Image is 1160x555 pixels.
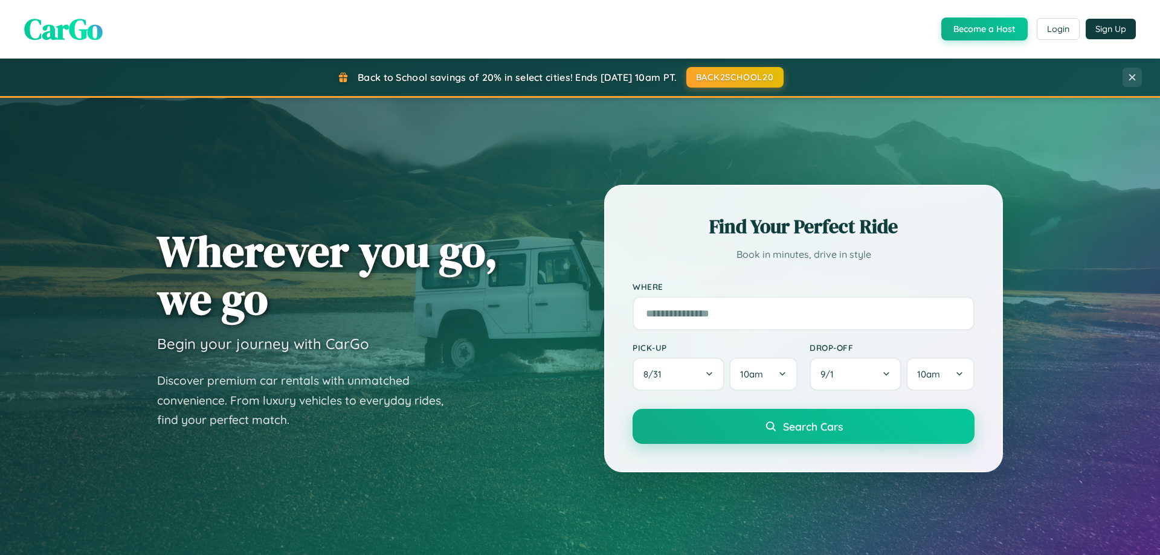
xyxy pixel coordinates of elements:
label: Pick-up [633,342,797,353]
button: 8/31 [633,358,724,391]
button: Sign Up [1086,19,1136,39]
button: Login [1037,18,1080,40]
button: Search Cars [633,409,975,444]
h1: Wherever you go, we go [157,227,498,322]
span: 10am [740,368,763,380]
span: 10am [917,368,940,380]
button: 10am [906,358,975,391]
span: Back to School savings of 20% in select cities! Ends [DATE] 10am PT. [358,71,677,83]
label: Drop-off [810,342,975,353]
button: 9/1 [810,358,901,391]
span: 9 / 1 [820,368,840,380]
p: Book in minutes, drive in style [633,246,975,263]
button: 10am [729,358,797,391]
button: BACK2SCHOOL20 [686,67,784,88]
span: Search Cars [783,420,843,433]
span: 8 / 31 [643,368,668,380]
label: Where [633,281,975,292]
button: Become a Host [941,18,1028,40]
h3: Begin your journey with CarGo [157,335,369,353]
p: Discover premium car rentals with unmatched convenience. From luxury vehicles to everyday rides, ... [157,371,459,430]
span: CarGo [24,9,103,49]
h2: Find Your Perfect Ride [633,213,975,240]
